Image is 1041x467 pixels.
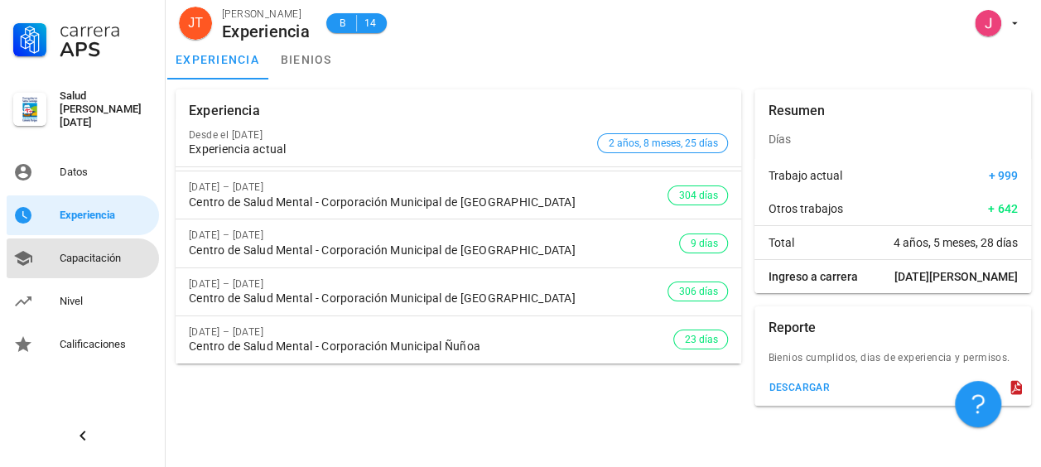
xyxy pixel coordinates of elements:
[608,134,717,152] span: 2 años, 8 meses, 25 días
[364,15,377,31] span: 14
[894,268,1018,285] span: [DATE][PERSON_NAME]
[60,166,152,179] div: Datos
[189,195,667,209] div: Centro de Salud Mental - Corporación Municipal de [GEOGRAPHIC_DATA]
[189,129,590,141] div: Desde el [DATE]
[768,268,857,285] span: Ingreso a carrera
[189,181,667,193] div: [DATE] – [DATE]
[189,243,679,258] div: Centro de Salud Mental - Corporación Municipal de [GEOGRAPHIC_DATA]
[768,234,793,251] span: Total
[189,278,667,290] div: [DATE] – [DATE]
[60,209,152,222] div: Experiencia
[189,89,260,132] div: Experiencia
[7,238,159,278] a: Capacitación
[188,7,203,40] span: JT
[768,382,830,393] div: descargar
[7,195,159,235] a: Experiencia
[60,40,152,60] div: APS
[894,234,1018,251] span: 4 años, 5 meses, 28 días
[768,200,842,217] span: Otros trabajos
[60,89,152,129] div: Salud [PERSON_NAME][DATE]
[7,282,159,321] a: Nivel
[189,339,673,354] div: Centro de Salud Mental - Corporación Municipal Ñuñoa
[189,142,590,156] div: Experiencia actual
[189,291,667,306] div: Centro de Salud Mental - Corporación Municipal de [GEOGRAPHIC_DATA]
[7,152,159,192] a: Datos
[189,229,679,241] div: [DATE] – [DATE]
[222,22,310,41] div: Experiencia
[690,234,717,253] span: 9 días
[989,167,1018,184] span: + 999
[975,10,1001,36] div: avatar
[754,119,1031,159] div: Días
[768,89,825,132] div: Resumen
[678,282,717,301] span: 306 días
[189,326,673,338] div: [DATE] – [DATE]
[768,167,841,184] span: Trabajo actual
[761,376,836,399] button: descargar
[7,325,159,364] a: Calificaciones
[678,186,717,205] span: 304 días
[166,40,269,79] a: experiencia
[60,252,152,265] div: Capacitación
[768,306,816,349] div: Reporte
[684,330,717,349] span: 23 días
[222,6,310,22] div: [PERSON_NAME]
[179,7,212,40] div: avatar
[754,349,1031,376] div: Bienios cumplidos, dias de experiencia y permisos.
[60,20,152,40] div: Carrera
[336,15,349,31] span: B
[60,295,152,308] div: Nivel
[60,338,152,351] div: Calificaciones
[988,200,1018,217] span: + 642
[269,40,344,79] a: bienios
